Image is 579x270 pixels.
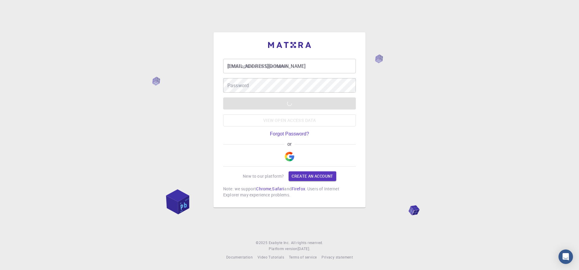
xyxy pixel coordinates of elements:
a: Privacy statement [321,254,353,260]
a: Firefox [292,186,305,192]
span: Video Tutorials [258,255,284,259]
a: Forgot Password? [270,131,309,137]
span: or [284,141,294,147]
a: Safari [272,186,284,192]
span: [DATE] . [298,246,310,251]
a: Exabyte Inc. [269,240,290,246]
a: Terms of service [289,254,317,260]
span: Exabyte Inc. [269,240,290,245]
span: All rights reserved. [291,240,323,246]
span: Privacy statement [321,255,353,259]
a: [DATE]. [298,246,310,252]
span: Platform version [269,246,297,252]
div: Open Intercom Messenger [558,249,573,264]
img: Google [285,152,294,161]
a: Create an account [289,171,336,181]
p: Note: we support , and . Users of Internet Explorer may experience problems. [223,186,356,198]
span: Documentation [226,255,253,259]
p: New to our platform? [243,173,284,179]
a: Documentation [226,254,253,260]
a: Video Tutorials [258,254,284,260]
a: Chrome [256,186,271,192]
span: Terms of service [289,255,317,259]
span: © 2025 [256,240,268,246]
